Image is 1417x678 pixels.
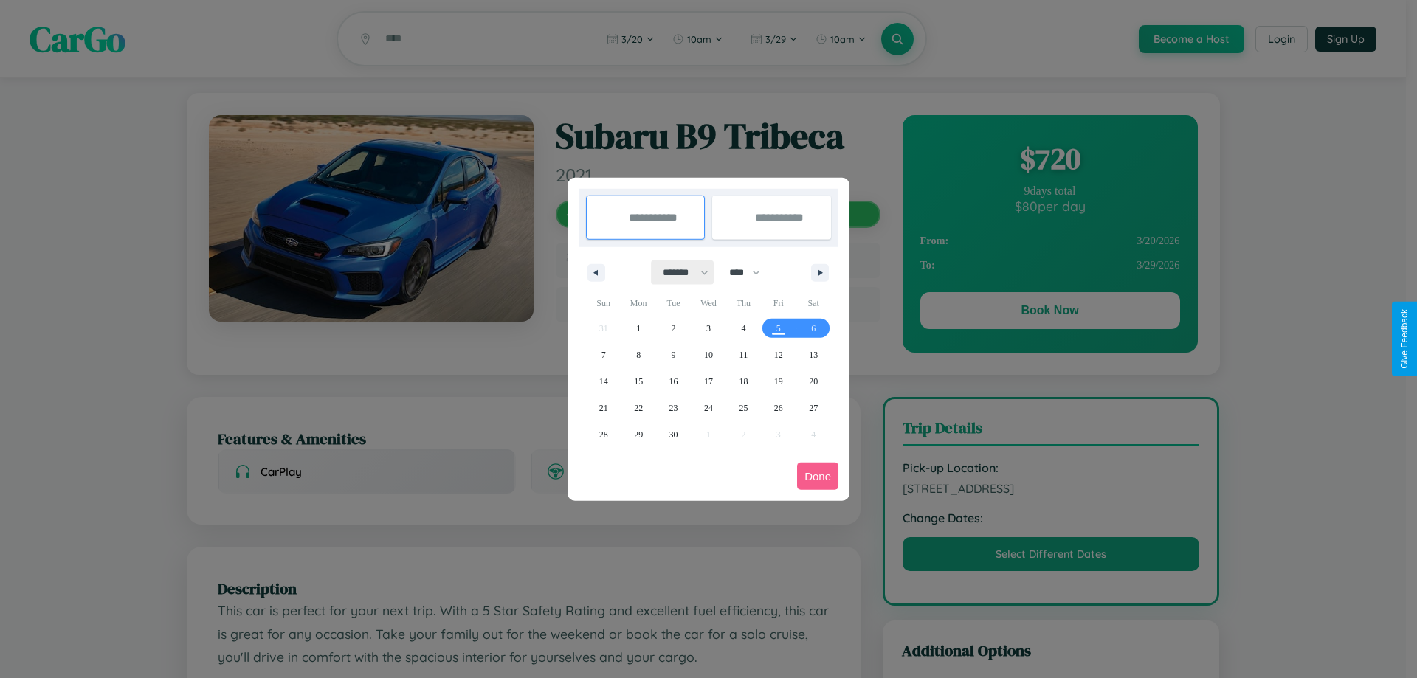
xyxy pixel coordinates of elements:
[796,395,831,421] button: 27
[656,368,691,395] button: 16
[621,342,655,368] button: 8
[726,342,761,368] button: 11
[599,368,608,395] span: 14
[634,421,643,448] span: 29
[586,395,621,421] button: 21
[656,315,691,342] button: 2
[809,395,818,421] span: 27
[704,342,713,368] span: 10
[621,395,655,421] button: 22
[796,342,831,368] button: 13
[704,368,713,395] span: 17
[704,395,713,421] span: 24
[741,315,745,342] span: 4
[811,315,816,342] span: 6
[621,421,655,448] button: 29
[691,368,725,395] button: 17
[656,342,691,368] button: 9
[809,342,818,368] span: 13
[691,395,725,421] button: 24
[739,395,748,421] span: 25
[669,421,678,448] span: 30
[634,368,643,395] span: 15
[672,342,676,368] span: 9
[656,421,691,448] button: 30
[599,395,608,421] span: 21
[691,315,725,342] button: 3
[726,395,761,421] button: 25
[621,315,655,342] button: 1
[761,291,796,315] span: Fri
[796,368,831,395] button: 20
[761,315,796,342] button: 5
[776,315,781,342] span: 5
[796,315,831,342] button: 6
[809,368,818,395] span: 20
[621,368,655,395] button: 15
[586,368,621,395] button: 14
[669,395,678,421] span: 23
[726,291,761,315] span: Thu
[726,368,761,395] button: 18
[761,368,796,395] button: 19
[672,315,676,342] span: 2
[586,421,621,448] button: 28
[726,315,761,342] button: 4
[796,291,831,315] span: Sat
[599,421,608,448] span: 28
[691,342,725,368] button: 10
[761,342,796,368] button: 12
[656,291,691,315] span: Tue
[691,291,725,315] span: Wed
[797,463,838,490] button: Done
[761,395,796,421] button: 26
[586,342,621,368] button: 7
[601,342,606,368] span: 7
[621,291,655,315] span: Mon
[656,395,691,421] button: 23
[774,395,783,421] span: 26
[774,368,783,395] span: 19
[739,342,748,368] span: 11
[774,342,783,368] span: 12
[669,368,678,395] span: 16
[636,342,641,368] span: 8
[739,368,748,395] span: 18
[586,291,621,315] span: Sun
[634,395,643,421] span: 22
[1399,309,1410,369] div: Give Feedback
[636,315,641,342] span: 1
[706,315,711,342] span: 3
